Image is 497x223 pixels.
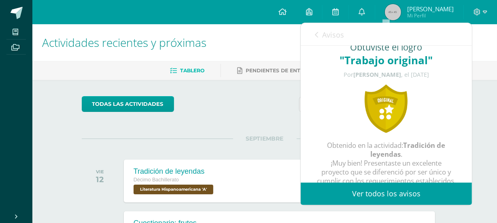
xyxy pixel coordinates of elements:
span: Mi Perfil [407,12,454,19]
strong: Tradición de leyendas [370,141,446,159]
div: 12 [96,175,104,184]
div: "Trabajo original" [317,53,456,67]
img: 45x45 [385,4,401,20]
div: Por , el [DATE] [317,72,456,78]
strong: [PERSON_NAME] [353,71,401,78]
span: Tablero [180,67,204,74]
span: Pendientes de entrega [246,67,315,74]
a: Ver todos los avisos [301,183,472,205]
input: Busca una actividad próxima aquí... [299,97,448,112]
span: [PERSON_NAME] [407,5,454,13]
div: Obtuviste el logro [317,42,456,53]
div: VIE [96,169,104,175]
a: Tablero [170,64,204,77]
a: todas las Actividades [82,96,174,112]
span: Décimo Bachillerato [134,177,179,183]
span: Actividades recientes y próximas [42,35,206,50]
span: SEPTIEMBRE [233,135,297,142]
span: Avisos [322,30,344,40]
span: Literatura Hispanoamericana 'A' [134,185,213,194]
div: Tradición de leyendas [134,167,215,176]
a: Pendientes de entrega [237,64,315,77]
div: Obtenido en la actividad: . ¡Muy bien! Presentaste un excelente proyecto que se diferenció por se... [317,141,456,185]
